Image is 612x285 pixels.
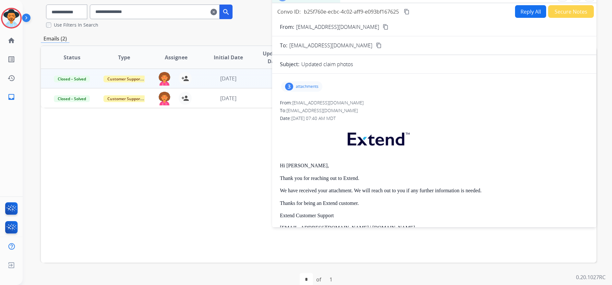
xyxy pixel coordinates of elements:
[280,23,294,31] p: From:
[286,107,358,113] span: [EMAIL_ADDRESS][DOMAIN_NAME]
[296,84,318,89] p: attachments
[383,24,389,30] mat-icon: content_copy
[576,273,606,281] p: 0.20.1027RC
[277,8,301,16] p: Convo ID:
[515,5,546,18] button: Reply All
[280,163,589,169] p: Hi [PERSON_NAME],
[280,175,589,181] p: Thank you for reaching out to Extend.
[304,8,399,15] span: b25f760e-ecbc-4c02-aff9-e093bf167625
[158,92,171,105] img: agent-avatar
[7,37,15,44] mat-icon: home
[7,93,15,101] mat-icon: inbox
[296,23,379,31] p: [EMAIL_ADDRESS][DOMAIN_NAME]
[280,42,287,49] p: To:
[103,95,146,102] span: Customer Support
[2,9,20,27] img: avatar
[7,55,15,63] mat-icon: list_alt
[64,53,80,61] span: Status
[165,53,187,61] span: Assignee
[404,9,410,15] mat-icon: content_copy
[548,5,594,18] button: Secure Notes
[280,213,589,219] p: Extend Customer Support
[316,276,321,283] div: of
[158,72,171,86] img: agent-avatar
[118,53,130,61] span: Type
[7,74,15,82] mat-icon: history
[291,115,336,121] span: [DATE] 07:40 AM MDT
[54,76,90,82] span: Closed – Solved
[301,60,353,68] p: Updated claim photos
[376,42,382,48] mat-icon: content_copy
[280,200,589,206] p: Thanks for being an Extend customer.
[280,225,589,231] p: [EMAIL_ADDRESS][DOMAIN_NAME] | [DOMAIN_NAME]
[280,60,299,68] p: Subject:
[292,100,364,106] span: [EMAIL_ADDRESS][DOMAIN_NAME]
[210,8,217,16] mat-icon: clear
[220,95,236,102] span: [DATE]
[280,107,589,114] div: To:
[285,83,293,90] div: 3
[41,35,69,43] p: Emails (2)
[103,76,146,82] span: Customer Support
[54,95,90,102] span: Closed – Solved
[220,75,236,82] span: [DATE]
[280,188,589,194] p: We have received your attachment. We will reach out to you if any further information is needed.
[280,115,589,122] div: Date:
[259,50,288,65] span: Updated Date
[340,125,416,150] img: extend.png
[289,42,372,49] span: [EMAIL_ADDRESS][DOMAIN_NAME]
[54,22,98,28] label: Use Filters In Search
[222,8,230,16] mat-icon: search
[280,100,589,106] div: From:
[181,94,189,102] mat-icon: person_add
[181,75,189,82] mat-icon: person_add
[214,53,243,61] span: Initial Date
